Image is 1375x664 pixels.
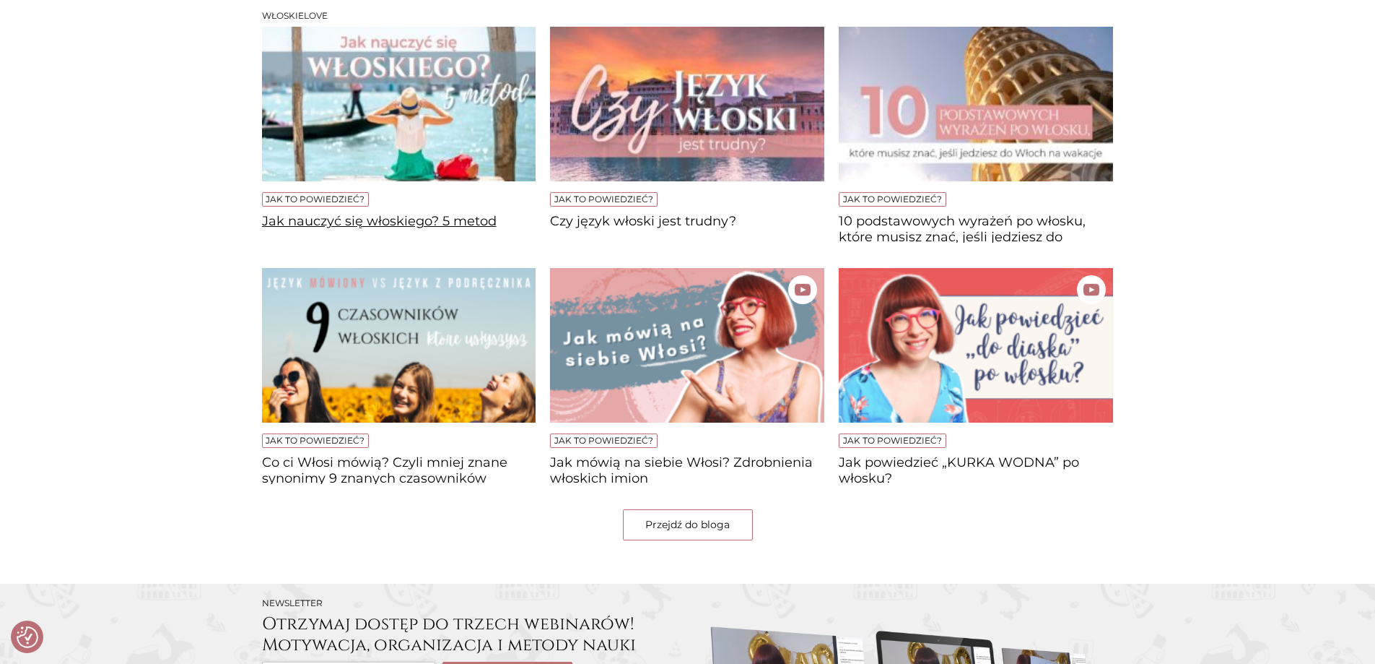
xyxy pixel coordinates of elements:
[554,435,653,446] a: Jak to powiedzieć?
[550,455,824,484] a: Jak mówią na siebie Włosi? Zdrobnienia włoskich imion
[843,194,942,204] a: Jak to powiedzieć?
[262,598,681,608] h2: Newsletter
[839,214,1113,243] a: 10 podstawowych wyrażeń po włosku, które musisz znać, jeśli jedziesz do [GEOGRAPHIC_DATA] na wakacje
[266,194,365,204] a: Jak to powiedzieć?
[550,214,824,243] a: Czy język włoski jest trudny?
[17,626,38,648] img: Revisit consent button
[17,626,38,648] button: Preferencje co do zgód
[839,455,1113,484] a: Jak powiedzieć „KURKA WODNA” po włosku?
[843,435,942,446] a: Jak to powiedzieć?
[262,214,536,243] a: Jak nauczyć się włoskiego? 5 metod
[554,194,653,204] a: Jak to powiedzieć?
[266,435,365,446] a: Jak to powiedzieć?
[262,614,681,656] h3: Otrzymaj dostęp do trzech webinarów! Motywacja, organizacja i metody nauki
[262,11,1114,21] h3: Włoskielove
[262,455,536,484] a: Co ci Włosi mówią? Czyli mniej znane synonimy 9 znanych czasowników
[623,509,753,540] a: Przejdź do bloga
